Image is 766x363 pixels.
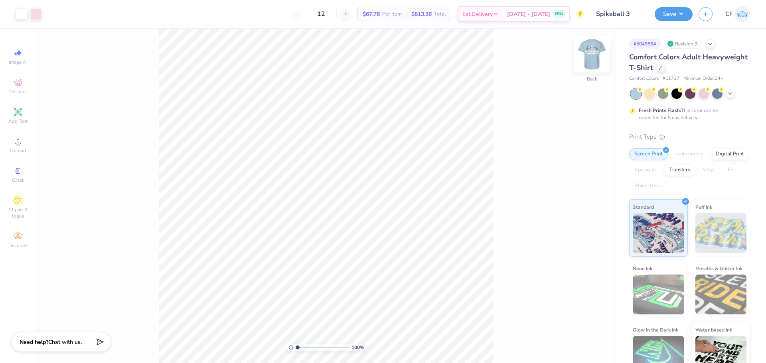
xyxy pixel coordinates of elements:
[711,148,749,160] div: Digital Print
[695,213,747,253] img: Puff Ink
[723,164,741,176] div: Foil
[434,10,446,18] span: Total
[633,275,684,314] img: Neon Ink
[663,164,695,176] div: Transfers
[8,242,28,249] span: Decorate
[629,180,668,192] div: Rhinestones
[695,326,732,334] span: Water based Ink
[695,264,742,273] span: Metallic & Glitter Ink
[555,11,563,17] span: FREE
[734,6,750,22] img: Cholo Fernandez
[633,213,684,253] img: Standard
[590,6,649,22] input: Untitled Design
[633,264,652,273] span: Neon Ink
[629,132,750,141] div: Print Type
[629,52,748,73] span: Comfort Colors Adult Heavyweight T-Shirt
[587,75,597,82] div: Back
[9,88,27,95] span: Designs
[576,38,608,70] img: Back
[382,10,402,18] span: Per Item
[670,148,708,160] div: Embroidery
[507,10,550,18] span: [DATE] - [DATE]
[639,107,737,121] div: This color can be expedited for 5 day delivery.
[683,75,723,82] span: Minimum Order: 24 +
[695,275,747,314] img: Metallic & Glitter Ink
[411,10,432,18] span: $813.36
[9,59,28,65] span: Image AI
[633,203,654,211] span: Standard
[629,39,661,49] div: # 504986A
[663,75,679,82] span: # C1717
[306,7,337,21] input: – –
[695,203,712,211] span: Puff Ink
[10,147,26,154] span: Upload
[351,344,364,351] span: 100 %
[48,338,82,346] span: Chat with us.
[8,118,28,124] span: Add Text
[698,164,720,176] div: Vinyl
[629,164,661,176] div: Applique
[12,177,24,183] span: Greek
[629,148,668,160] div: Screen Print
[462,10,493,18] span: Est. Delivery
[665,39,702,49] div: Revision 3
[629,75,659,82] span: Comfort Colors
[4,206,32,219] span: Clipart & logos
[633,326,678,334] span: Glow in the Dark Ink
[655,7,693,21] button: Save
[20,338,48,346] strong: Need help?
[725,6,750,22] a: CF
[363,10,380,18] span: $67.78
[725,10,732,19] span: CF
[639,107,681,114] strong: Fresh Prints Flash:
